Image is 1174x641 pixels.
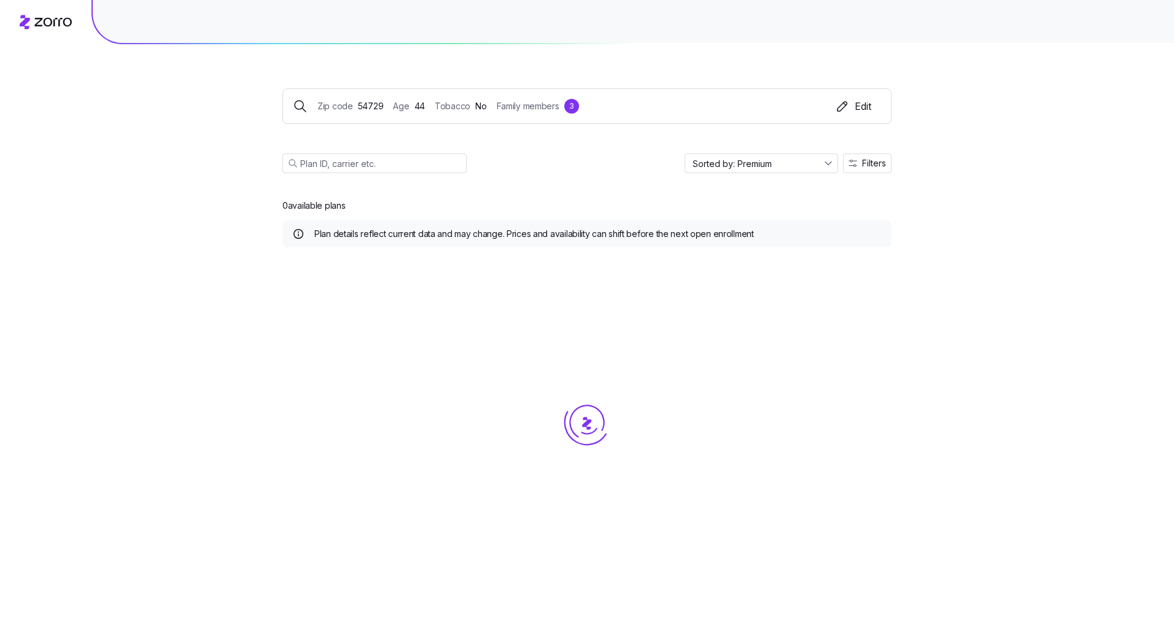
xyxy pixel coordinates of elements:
[564,99,579,114] div: 3
[282,153,467,173] input: Plan ID, carrier etc.
[475,99,486,113] span: No
[825,99,881,114] button: Edit
[358,99,384,113] span: 54729
[314,228,754,240] span: Plan details reflect current data and may change. Prices and availability can shift before the ne...
[862,159,886,168] span: Filters
[393,99,409,113] span: Age
[685,153,838,173] input: Sort by
[414,99,425,113] span: 44
[317,99,353,113] span: Zip code
[435,99,470,113] span: Tobacco
[835,99,871,114] div: Edit
[497,99,559,113] span: Family members
[282,200,346,212] span: 0 available plans
[843,153,892,173] button: Filters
